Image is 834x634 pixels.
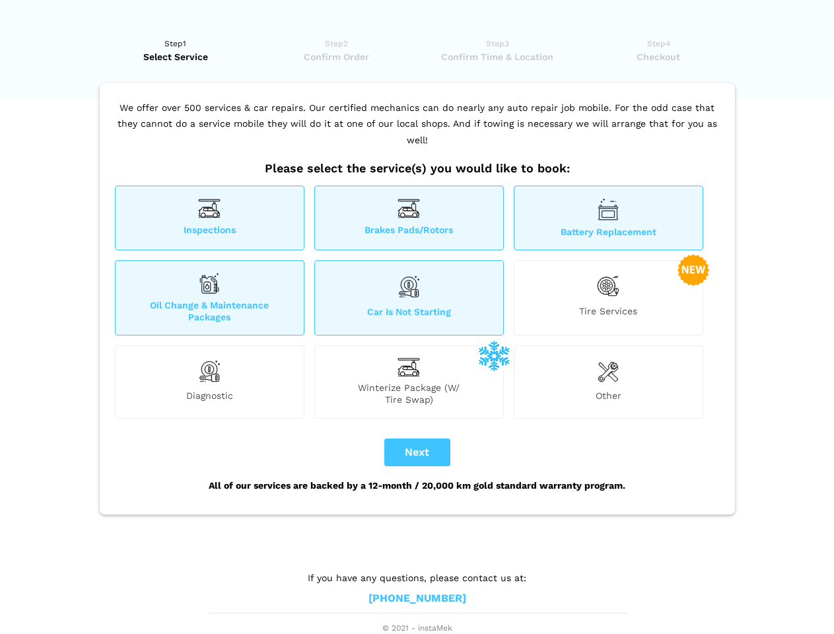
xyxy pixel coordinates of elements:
span: Other [514,390,703,405]
a: [PHONE_NUMBER] [368,592,466,606]
span: Tire Services [514,305,703,323]
span: Battery Replacement [514,226,703,238]
span: © 2021 - instaMek [209,623,625,634]
a: Step2 [260,37,413,63]
h2: Please select the service(s) you would like to book: [112,161,723,176]
p: We offer over 500 services & car repairs. Our certified mechanics can do nearly any auto repair j... [112,100,723,162]
p: If you have any questions, please contact us at: [209,571,625,585]
span: Confirm Order [260,50,413,63]
span: Car is not starting [315,306,503,323]
button: Next [384,439,450,466]
span: Brakes Pads/Rotors [315,224,503,238]
span: Checkout [582,50,735,63]
a: Step3 [421,37,574,63]
div: All of our services are backed by a 12-month / 20,000 km gold standard warranty program. [112,466,723,505]
span: Inspections [116,224,304,238]
a: Step1 [100,37,252,63]
img: winterize-icon_1.png [478,339,510,371]
span: Select Service [100,50,252,63]
img: new-badge-2-48.png [678,254,709,286]
span: Winterize Package (W/ Tire Swap) [315,382,503,405]
span: Diagnostic [116,390,304,405]
span: Confirm Time & Location [421,50,574,63]
span: Oil Change & Maintenance Packages [116,299,304,323]
a: Step4 [582,37,735,63]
